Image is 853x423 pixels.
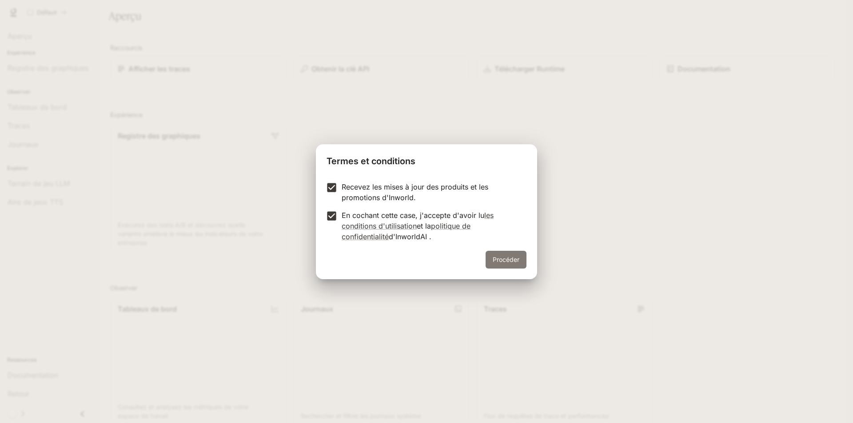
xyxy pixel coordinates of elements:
[493,256,519,263] font: Procéder
[417,221,431,230] font: et la
[342,221,470,241] a: politique de confidentialité
[342,211,484,220] font: En cochant cette case, j'accepte d'avoir lu
[342,211,494,230] a: les conditions d'utilisation
[342,182,488,202] font: Recevez les mises à jour des produits et les promotions d'Inworld.
[389,232,431,241] font: d'InworldAI .
[486,251,526,269] button: Procéder
[327,156,415,166] font: Termes et conditions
